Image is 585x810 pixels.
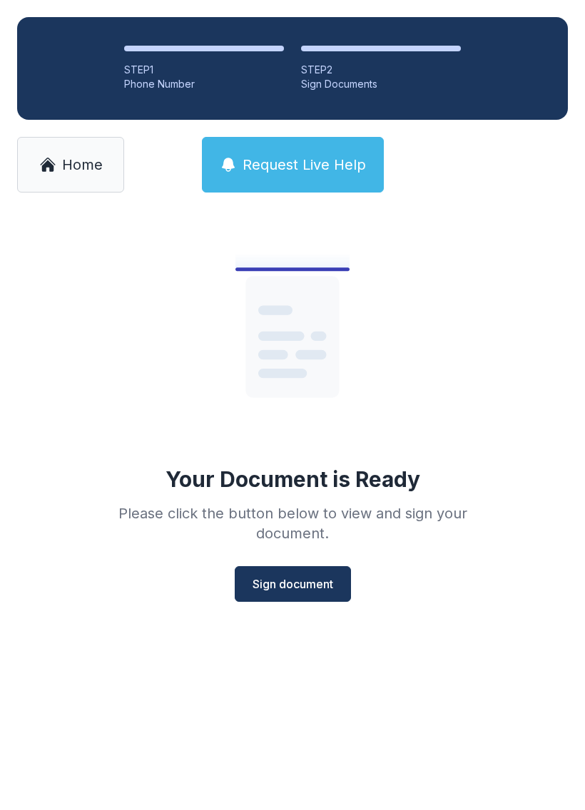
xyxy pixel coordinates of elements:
span: Sign document [253,575,333,593]
div: Phone Number [124,77,284,91]
div: Your Document is Ready [166,466,420,492]
div: STEP 2 [301,63,461,77]
div: Please click the button below to view and sign your document. [87,503,498,543]
div: STEP 1 [124,63,284,77]
span: Home [62,155,103,175]
div: Sign Documents [301,77,461,91]
span: Request Live Help [243,155,366,175]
